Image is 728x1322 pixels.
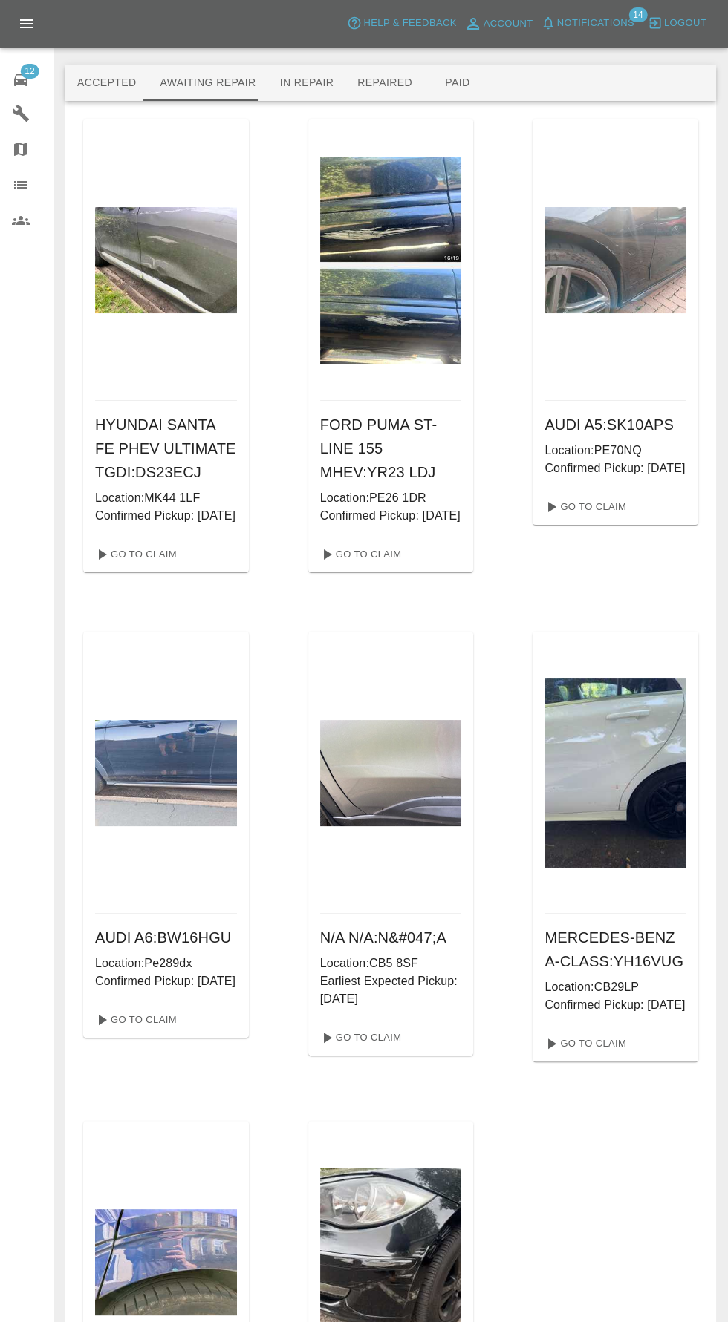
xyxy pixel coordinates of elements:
p: Location: PE70NQ [545,442,686,459]
a: Go To Claim [539,1032,630,1056]
a: Go To Claim [89,1008,181,1032]
p: Confirmed Pickup: [DATE] [320,507,462,525]
p: Confirmed Pickup: [DATE] [545,996,686,1014]
button: Help & Feedback [343,12,460,35]
button: In Repair [268,65,346,101]
h6: AUDI A5 : SK10APS [545,413,686,436]
button: Awaiting Repair [148,65,267,101]
button: Repaired [345,65,424,101]
h6: MERCEDES-BENZ A-CLASS : YH16VUG [545,926,686,973]
a: Go To Claim [314,543,406,566]
span: 12 [20,64,39,79]
span: Account [484,16,533,33]
span: Notifications [557,15,634,32]
span: Help & Feedback [363,15,456,32]
span: Logout [664,15,706,32]
button: Notifications [537,12,638,35]
a: Account [461,12,537,36]
span: 14 [628,7,647,22]
h6: FORD PUMA ST-LINE 155 MHEV : YR23 LDJ [320,413,462,484]
p: Location: Pe289dx [95,955,237,972]
p: Location: PE26 1DR [320,489,462,507]
h6: AUDI A6 : BW16HGU [95,926,237,949]
a: Go To Claim [89,543,181,566]
button: Paid [424,65,491,101]
h6: N/A N/A : N&#047;A [320,926,462,949]
button: Logout [644,12,710,35]
p: Location: MK44 1LF [95,489,237,507]
p: Location: CB5 8SF [320,955,462,972]
p: Confirmed Pickup: [DATE] [95,507,237,525]
button: Open drawer [9,6,45,42]
a: Go To Claim [539,495,630,519]
a: Go To Claim [314,1026,406,1050]
button: Accepted [65,65,148,101]
p: Confirmed Pickup: [DATE] [545,459,686,477]
p: Confirmed Pickup: [DATE] [95,972,237,990]
p: Earliest Expected Pickup: [DATE] [320,972,462,1008]
h6: HYUNDAI SANTA FE PHEV ULTIMATE TGDI : DS23ECJ [95,413,237,484]
p: Location: CB29LP [545,978,686,996]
